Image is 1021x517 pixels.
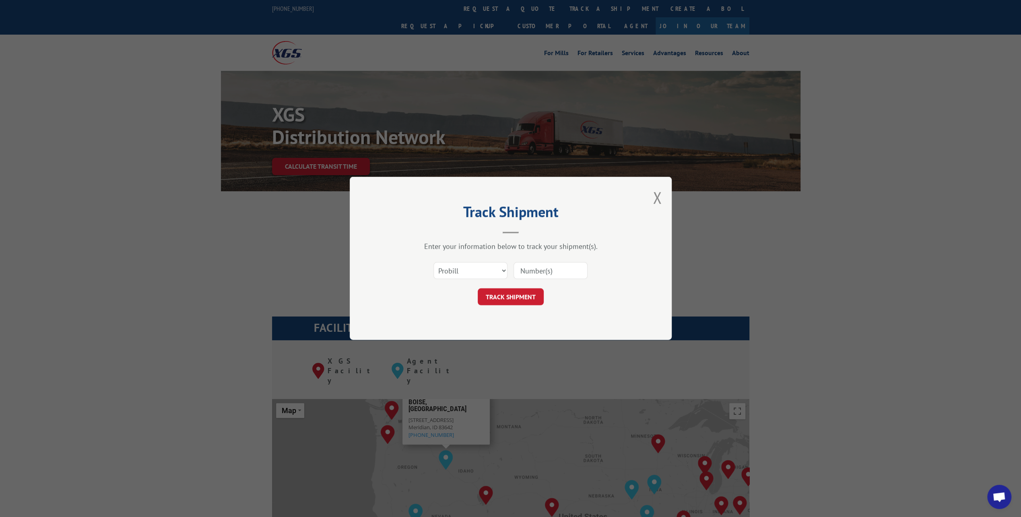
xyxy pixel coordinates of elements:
button: Close modal [653,187,662,208]
div: Enter your information below to track your shipment(s). [390,242,631,251]
input: Number(s) [514,263,588,279]
h2: Track Shipment [390,206,631,221]
button: TRACK SHIPMENT [478,289,544,306]
div: Open chat [987,485,1011,509]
